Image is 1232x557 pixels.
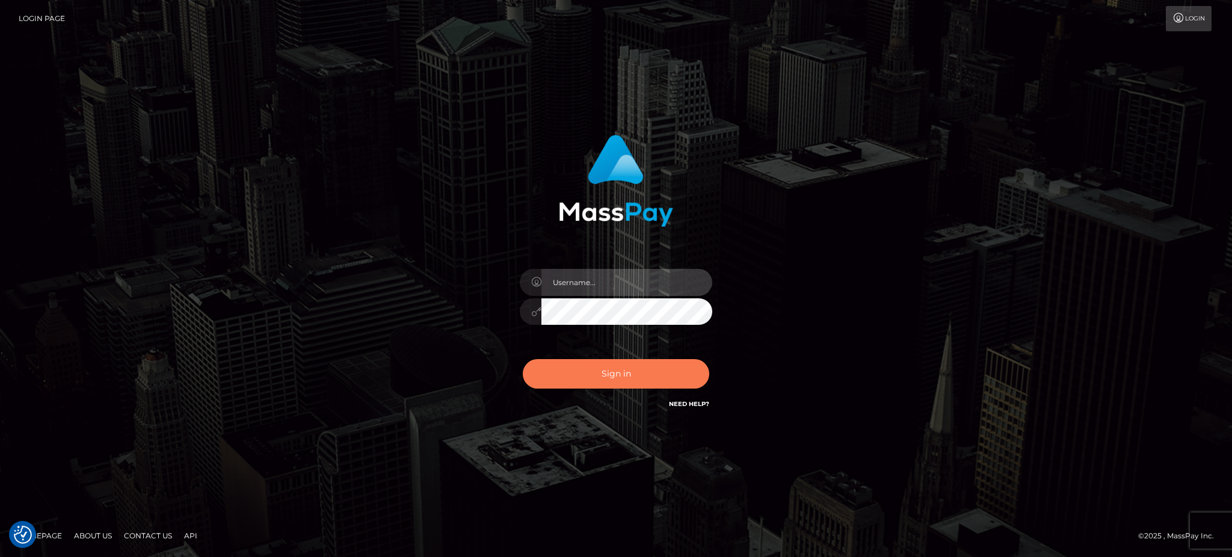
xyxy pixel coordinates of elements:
input: Username... [541,269,712,296]
img: MassPay Login [559,135,673,227]
button: Consent Preferences [14,526,32,544]
a: API [179,526,202,545]
img: Revisit consent button [14,526,32,544]
a: Homepage [13,526,67,545]
a: Contact Us [119,526,177,545]
div: © 2025 , MassPay Inc. [1138,529,1223,543]
a: Login [1166,6,1212,31]
button: Sign in [523,359,709,389]
a: About Us [69,526,117,545]
a: Login Page [19,6,65,31]
a: Need Help? [669,400,709,408]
